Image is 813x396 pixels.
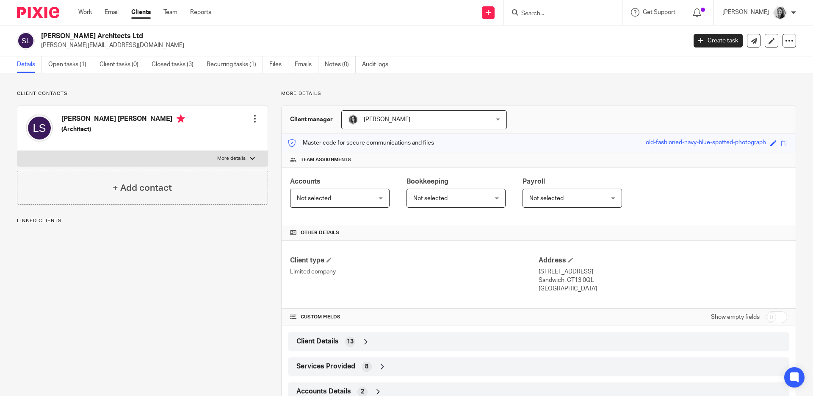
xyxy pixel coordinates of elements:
img: svg%3E [17,32,35,50]
h4: [PERSON_NAME] [PERSON_NAME] [61,114,185,125]
p: Limited company [290,268,539,276]
a: Create task [694,34,743,47]
a: Open tasks (1) [48,56,93,73]
div: old-fashioned-navy-blue-spotted-photograph [646,138,766,148]
p: [STREET_ADDRESS] [539,268,787,276]
span: Not selected [529,195,564,201]
p: Sandwich, CT13 0QL [539,276,787,284]
span: [PERSON_NAME] [364,117,410,123]
img: Pixie [17,7,59,18]
a: Team [163,8,177,17]
span: Bookkeeping [406,178,448,185]
a: Reports [190,8,211,17]
p: Master code for secure communications and files [288,139,434,147]
a: Audit logs [362,56,395,73]
span: Other details [301,229,339,236]
a: Email [105,8,119,17]
h4: + Add contact [113,181,172,195]
a: Closed tasks (3) [152,56,200,73]
img: brodie%203%20small.jpg [348,114,358,125]
img: svg%3E [26,114,53,142]
a: Work [78,8,92,17]
span: Get Support [643,9,675,15]
span: Payroll [523,178,545,185]
h2: [PERSON_NAME] Architects Ltd [41,32,553,41]
i: Primary [177,114,185,123]
span: Accounts [290,178,321,185]
a: Files [269,56,288,73]
input: Search [520,10,597,18]
span: 8 [365,363,368,371]
a: Client tasks (0) [100,56,145,73]
p: [PERSON_NAME][EMAIL_ADDRESS][DOMAIN_NAME] [41,41,681,50]
h5: (Architect) [61,125,185,134]
p: Linked clients [17,218,268,224]
a: Notes (0) [325,56,356,73]
span: Client Details [296,337,339,346]
h4: CUSTOM FIELDS [290,314,539,321]
a: Emails [295,56,318,73]
span: Not selected [297,195,331,201]
span: 13 [347,337,354,346]
p: More details [217,155,246,162]
span: Accounts Details [296,387,351,396]
a: Details [17,56,42,73]
a: Recurring tasks (1) [207,56,263,73]
span: Not selected [413,195,448,201]
p: [PERSON_NAME] [722,8,769,17]
a: Clients [131,8,151,17]
h3: Client manager [290,115,333,124]
span: Services Provided [296,362,355,371]
span: 2 [361,388,364,396]
label: Show empty fields [711,313,760,321]
img: IMG-0056.JPG [773,6,787,20]
p: [GEOGRAPHIC_DATA] [539,284,787,293]
h4: Client type [290,256,539,265]
h4: Address [539,256,787,265]
p: More details [281,90,796,97]
p: Client contacts [17,90,268,97]
span: Team assignments [301,156,351,163]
